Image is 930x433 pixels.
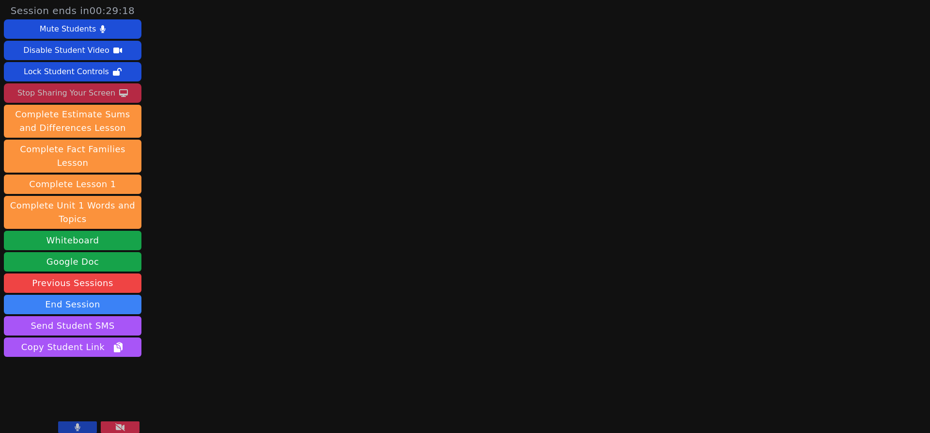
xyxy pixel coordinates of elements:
div: Stop Sharing Your Screen [17,85,115,101]
button: Complete Unit 1 Words and Topics [4,196,141,229]
button: Whiteboard [4,231,141,250]
time: 00:29:18 [90,5,135,16]
button: Stop Sharing Your Screen [4,83,141,103]
button: Mute Students [4,19,141,39]
button: Copy Student Link [4,337,141,357]
button: Complete Estimate Sums and Differences Lesson [4,105,141,138]
button: Complete Lesson 1 [4,175,141,194]
span: Session ends in [11,4,135,17]
div: Lock Student Controls [24,64,109,80]
span: Copy Student Link [21,340,124,354]
button: Send Student SMS [4,316,141,336]
button: Lock Student Controls [4,62,141,81]
a: Google Doc [4,252,141,272]
div: Disable Student Video [23,43,109,58]
button: End Session [4,295,141,314]
button: Disable Student Video [4,41,141,60]
a: Previous Sessions [4,273,141,293]
div: Mute Students [40,21,96,37]
button: Complete Fact Families Lesson [4,140,141,173]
